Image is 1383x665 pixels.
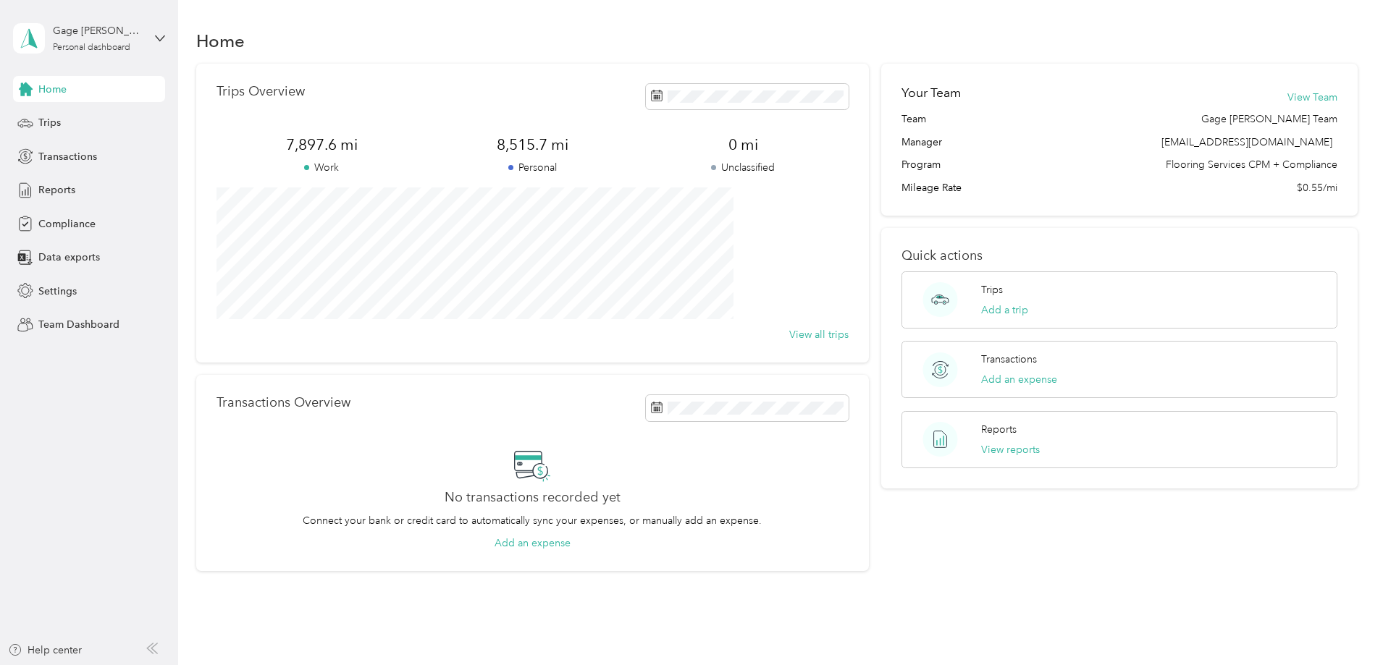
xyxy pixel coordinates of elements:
[901,135,942,150] span: Manager
[8,643,82,658] button: Help center
[38,115,61,130] span: Trips
[901,157,941,172] span: Program
[1201,111,1337,127] span: Gage [PERSON_NAME] Team
[901,111,926,127] span: Team
[217,160,427,175] p: Work
[901,248,1337,263] p: Quick actions
[196,33,245,48] h1: Home
[1166,157,1337,172] span: Flooring Services CPM + Compliance
[217,135,427,155] span: 7,897.6 mi
[38,284,77,299] span: Settings
[38,317,119,332] span: Team Dashboard
[981,372,1057,387] button: Add an expense
[38,250,100,265] span: Data exports
[53,23,143,38] div: Gage [PERSON_NAME]
[1287,90,1337,105] button: View Team
[53,43,130,52] div: Personal dashboard
[427,160,638,175] p: Personal
[981,422,1017,437] p: Reports
[981,282,1003,297] p: Trips
[38,149,97,164] span: Transactions
[38,82,67,97] span: Home
[1302,584,1383,665] iframe: Everlance-gr Chat Button Frame
[901,180,962,195] span: Mileage Rate
[1297,180,1337,195] span: $0.55/mi
[217,395,350,410] p: Transactions Overview
[495,535,571,551] button: Add an expense
[38,216,96,232] span: Compliance
[638,160,849,175] p: Unclassified
[981,302,1028,318] button: Add a trip
[789,327,849,342] button: View all trips
[303,513,762,528] p: Connect your bank or credit card to automatically sync your expenses, or manually add an expense.
[38,182,75,198] span: Reports
[901,84,961,102] h2: Your Team
[981,442,1040,457] button: View reports
[427,135,638,155] span: 8,515.7 mi
[1161,136,1332,148] span: [EMAIL_ADDRESS][DOMAIN_NAME]
[217,84,305,99] p: Trips Overview
[981,352,1037,367] p: Transactions
[445,490,621,505] h2: No transactions recorded yet
[638,135,849,155] span: 0 mi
